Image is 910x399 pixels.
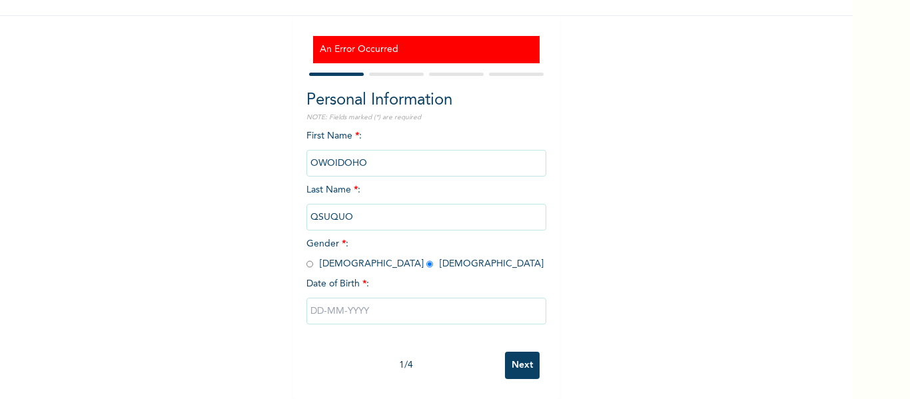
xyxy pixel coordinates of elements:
[306,204,546,230] input: Enter your last name
[306,358,505,372] div: 1 / 4
[505,352,540,379] input: Next
[306,150,546,177] input: Enter your first name
[306,131,546,168] span: First Name :
[306,239,544,268] span: Gender : [DEMOGRAPHIC_DATA] [DEMOGRAPHIC_DATA]
[306,89,546,113] h2: Personal Information
[306,113,546,123] p: NOTE: Fields marked (*) are required
[306,298,546,324] input: DD-MM-YYYY
[320,43,533,57] h3: An Error Occurred
[306,185,546,222] span: Last Name :
[306,277,369,291] span: Date of Birth :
